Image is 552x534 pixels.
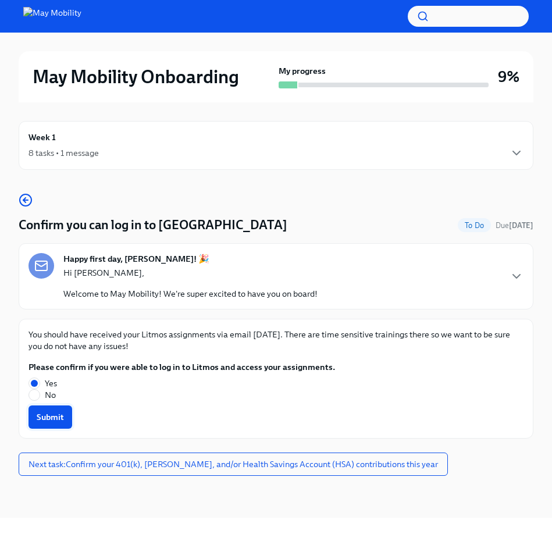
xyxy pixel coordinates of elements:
[63,288,318,300] p: Welcome to May Mobility! We're super excited to have you on board!
[29,131,56,144] h6: Week 1
[29,405,72,429] button: Submit
[496,220,533,231] span: August 26th, 2025 06:00
[509,221,533,230] strong: [DATE]
[45,389,56,401] span: No
[29,147,99,159] div: 8 tasks • 1 message
[458,221,491,230] span: To Do
[63,267,318,279] p: Hi [PERSON_NAME],
[496,221,533,230] span: Due
[63,253,209,265] strong: Happy first day, [PERSON_NAME]! 🎉
[37,411,64,423] span: Submit
[279,65,326,77] strong: My progress
[19,453,448,476] button: Next task:Confirm your 401(k), [PERSON_NAME], and/or Health Savings Account (HSA) contributions t...
[29,458,438,470] span: Next task : Confirm your 401(k), [PERSON_NAME], and/or Health Savings Account (HSA) contributions...
[498,66,519,87] h3: 9%
[29,329,523,352] p: You should have received your Litmos assignments via email [DATE]. There are time sensitive train...
[29,361,335,373] label: Please confirm if you were able to log in to Litmos and access your assignments.
[23,7,81,26] img: May Mobility
[45,378,57,389] span: Yes
[33,65,239,88] h2: May Mobility Onboarding
[19,216,287,234] h4: Confirm you can log in to [GEOGRAPHIC_DATA]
